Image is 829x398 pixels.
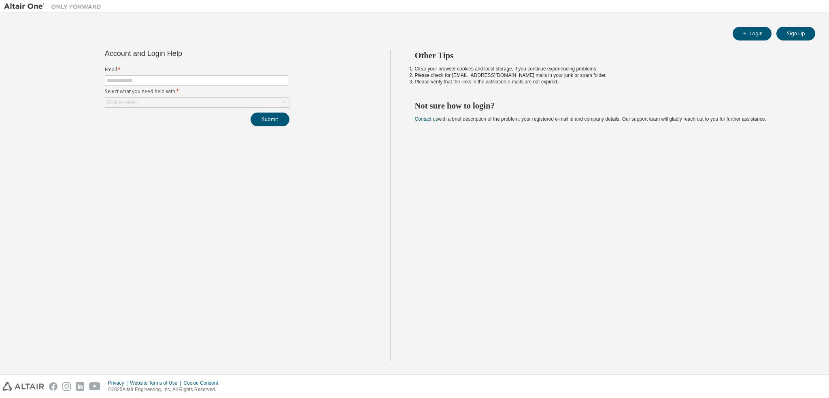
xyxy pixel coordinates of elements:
[76,382,84,391] img: linkedin.svg
[251,113,289,126] button: Submit
[105,66,289,73] label: Email
[89,382,101,391] img: youtube.svg
[415,116,766,122] span: with a brief description of the problem, your registered e-mail id and company details. Our suppo...
[108,380,130,386] div: Privacy
[62,382,71,391] img: instagram.svg
[105,98,289,107] div: Click to select
[733,27,772,40] button: Login
[49,382,57,391] img: facebook.svg
[4,2,105,11] img: Altair One
[415,116,438,122] a: Contact us
[105,88,289,95] label: Select what you need help with
[2,382,44,391] img: altair_logo.svg
[105,50,253,57] div: Account and Login Help
[108,386,223,393] p: © 2025 Altair Engineering, Inc. All Rights Reserved.
[415,100,801,111] h2: Not sure how to login?
[415,72,801,79] li: Please check for [EMAIL_ADDRESS][DOMAIN_NAME] mails in your junk or spam folder.
[130,380,183,386] div: Website Terms of Use
[776,27,815,40] button: Sign Up
[415,50,801,61] h2: Other Tips
[107,99,137,106] div: Click to select
[183,380,223,386] div: Cookie Consent
[415,66,801,72] li: Clear your browser cookies and local storage, if you continue experiencing problems.
[415,79,801,85] li: Please verify that the links in the activation e-mails are not expired.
